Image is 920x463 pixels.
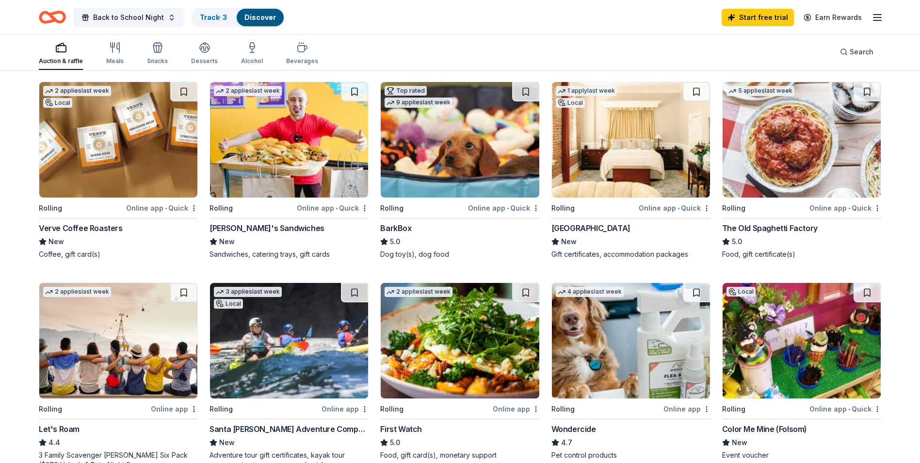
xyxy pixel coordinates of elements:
a: Image for Wondercide4 applieslast weekRollingOnline appWondercide4.7Pet control products [551,282,710,460]
img: Image for The Old Spaghetti Factory [723,82,881,198]
div: Pet control products [551,450,710,460]
div: Dog toy(s), dog food [380,249,539,259]
div: Auction & raffle [39,57,83,65]
img: Image for Ike's Sandwiches [210,82,368,198]
img: Image for Wondercide [552,283,710,398]
div: Local [214,299,243,309]
a: Home [39,6,66,29]
span: 4.4 [48,437,60,448]
div: Snacks [147,57,168,65]
div: 5 applies last week [726,86,794,96]
div: 1 apply last week [556,86,617,96]
div: Color Me Mine (Folsom) [722,423,807,435]
div: Meals [106,57,124,65]
div: Rolling [210,403,233,415]
div: Food, gift card(s), monetary support [380,450,539,460]
div: Coffee, gift card(s) [39,249,198,259]
span: Back to School Night [93,12,164,23]
div: Top rated [385,86,427,96]
div: Santa [PERSON_NAME] Adventure Company [210,423,369,435]
a: Track· 3 [200,13,227,21]
div: 2 applies last week [43,86,111,96]
span: New [48,236,64,248]
div: [PERSON_NAME]'s Sandwiches [210,222,324,234]
div: Online app [151,403,198,415]
div: Desserts [191,57,218,65]
span: New [219,437,235,448]
div: Rolling [722,202,745,214]
div: Verve Coffee Roasters [39,222,123,234]
div: Event voucher [722,450,881,460]
span: • [678,204,679,212]
button: Snacks [147,38,168,70]
span: • [848,405,850,413]
span: 4.7 [561,437,572,448]
a: Discover [244,13,276,21]
div: Let's Roam [39,423,80,435]
div: Rolling [39,403,62,415]
div: Sandwiches, catering trays, gift cards [210,249,369,259]
a: Image for Ike's Sandwiches2 applieslast weekRollingOnline app•Quick[PERSON_NAME]'s SandwichesNewS... [210,82,369,259]
div: Online app Quick [126,202,198,214]
img: Image for Santa Barbara Adventure Company [210,283,368,398]
div: Online app [322,403,369,415]
div: 9 applies last week [385,98,452,108]
button: Track· 3Discover [191,8,285,27]
div: Rolling [39,202,62,214]
a: Image for Napa River Inn1 applylast weekLocalRollingOnline app•Quick[GEOGRAPHIC_DATA]NewGift cert... [551,82,710,259]
button: Beverages [286,38,318,70]
span: • [507,204,509,212]
div: 2 applies last week [214,86,282,96]
div: Online app Quick [809,403,881,415]
span: New [561,236,577,248]
span: Search [850,46,873,58]
button: Meals [106,38,124,70]
div: Wondercide [551,423,596,435]
img: Image for First Watch [381,283,539,398]
div: 4 applies last week [556,287,624,297]
div: Rolling [380,403,404,415]
div: Online app [663,403,710,415]
div: Rolling [380,202,404,214]
div: First Watch [380,423,422,435]
span: 5.0 [390,236,400,248]
div: Online app Quick [297,202,369,214]
button: Desserts [191,38,218,70]
div: Online app [493,403,540,415]
span: • [165,204,167,212]
div: [GEOGRAPHIC_DATA] [551,222,630,234]
div: Online app Quick [468,202,540,214]
div: Alcohol [241,57,263,65]
span: • [336,204,338,212]
button: Back to School Night [74,8,183,27]
a: Image for BarkBoxTop rated9 applieslast weekRollingOnline app•QuickBarkBox5.0Dog toy(s), dog food [380,82,539,259]
span: New [732,437,747,448]
div: Food, gift certificate(s) [722,249,881,259]
a: Image for Color Me Mine (Folsom)LocalRollingOnline app•QuickColor Me Mine (Folsom)NewEvent voucher [722,282,881,460]
button: Alcohol [241,38,263,70]
img: Image for Napa River Inn [552,82,710,198]
img: Image for BarkBox [381,82,539,198]
span: New [219,236,235,248]
div: Rolling [551,202,575,214]
div: Local [43,98,72,108]
div: Gift certificates, accommodation packages [551,249,710,259]
div: Rolling [722,403,745,415]
a: Start free trial [722,9,794,26]
img: Image for Color Me Mine (Folsom) [723,283,881,398]
a: Image for The Old Spaghetti Factory5 applieslast weekRollingOnline app•QuickThe Old Spaghetti Fac... [722,82,881,259]
div: Rolling [551,403,575,415]
div: Rolling [210,202,233,214]
div: 2 applies last week [385,287,452,297]
div: 3 applies last week [214,287,282,297]
img: Image for Let's Roam [39,283,197,398]
div: Beverages [286,57,318,65]
button: Search [832,42,881,62]
a: Image for Verve Coffee Roasters2 applieslast weekLocalRollingOnline app•QuickVerve Coffee Roaster... [39,82,198,259]
span: 5.0 [732,236,742,248]
div: Online app Quick [639,202,710,214]
div: BarkBox [380,222,411,234]
div: Local [726,287,756,297]
img: Image for Verve Coffee Roasters [39,82,197,198]
div: Local [556,98,585,108]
